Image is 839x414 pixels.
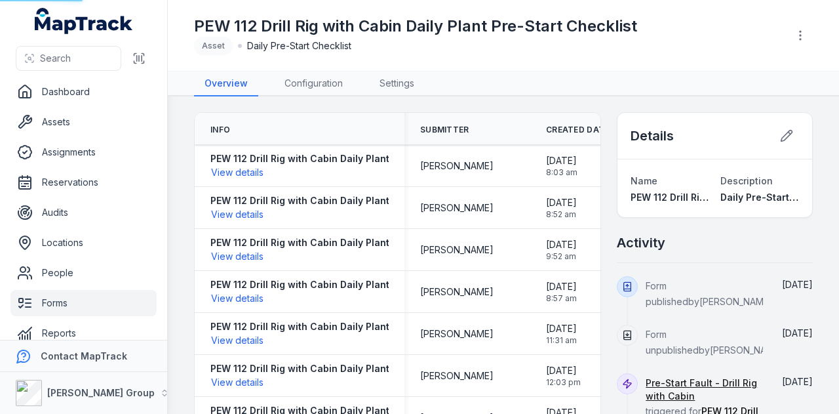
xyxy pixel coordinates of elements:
span: [PERSON_NAME] [420,159,494,173]
time: 17/07/2025, 11:31:54 am [546,322,577,346]
a: Configuration [274,72,353,96]
button: View details [210,249,264,264]
span: [DATE] [546,364,581,377]
a: Forms [10,290,157,316]
a: MapTrack [35,8,133,34]
span: 8:57 am [546,293,577,304]
div: Asset [194,37,233,55]
h2: Activity [617,234,665,252]
button: View details [210,207,264,222]
strong: PEW 112 Drill Rig with Cabin Daily Plant Pre-Start Checklist [210,278,482,291]
time: 01/08/2025, 8:03:39 am [782,376,813,387]
span: 8:03 am [546,167,577,178]
span: 12:03 pm [546,377,581,388]
a: Locations [10,230,157,256]
span: Created Date [546,125,610,135]
time: 01/08/2025, 8:03:39 am [546,154,577,178]
span: Submitter [420,125,469,135]
span: Form published by [PERSON_NAME] [646,280,773,307]
strong: PEW 112 Drill Rig with Cabin Daily Plant Pre-Start Checklist [210,236,482,249]
span: [PERSON_NAME] [420,327,494,341]
span: [DATE] [782,376,813,387]
time: 11/08/2025, 9:37:08 am [782,279,813,290]
span: 9:52 am [546,251,577,262]
a: Reservations [10,169,157,196]
time: 11/08/2025, 9:36:46 am [782,327,813,339]
span: [DATE] [546,280,577,293]
a: People [10,260,157,286]
button: View details [210,291,264,306]
span: [DATE] [546,238,577,251]
span: [PERSON_NAME] [420,285,494,299]
span: 8:52 am [546,209,577,220]
span: [PERSON_NAME] [420,369,494,383]
strong: PEW 112 Drill Rig with Cabin Daily Plant Pre-Start Checklist [210,362,482,375]
a: Pre-Start Fault - Drill Rig with Cabin [646,377,763,403]
span: Form unpublished by [PERSON_NAME] [646,329,783,356]
strong: Contact MapTrack [41,350,127,362]
time: 22/07/2025, 9:52:21 am [546,238,577,262]
span: [DATE] [782,279,813,290]
span: Description [720,175,773,186]
span: Info [210,125,230,135]
span: Search [40,52,71,65]
time: 18/07/2025, 8:57:54 am [546,280,577,304]
a: Assignments [10,139,157,165]
a: Overview [194,72,258,96]
span: [DATE] [546,154,577,167]
a: Dashboard [10,79,157,105]
span: [PERSON_NAME] [420,243,494,257]
a: Assets [10,109,157,135]
strong: [PERSON_NAME] Group [47,387,155,398]
span: Daily Pre-Start Checklist [247,39,351,52]
button: View details [210,375,264,390]
span: Daily Pre-Start Checklist [720,192,836,203]
a: Settings [369,72,425,96]
span: 11:31 am [546,335,577,346]
span: [PERSON_NAME] [420,201,494,215]
time: 10/07/2025, 12:03:32 pm [546,364,581,388]
time: 30/07/2025, 8:52:10 am [546,196,577,220]
strong: PEW 112 Drill Rig with Cabin Daily Plant Pre-Start Checklist [210,194,482,207]
span: [DATE] [546,196,577,209]
span: Name [631,175,657,186]
a: Reports [10,320,157,346]
span: [DATE] [546,322,577,335]
h1: PEW 112 Drill Rig with Cabin Daily Plant Pre-Start Checklist [194,16,637,37]
h2: Details [631,127,674,145]
strong: PEW 112 Drill Rig with Cabin Daily Plant Pre-Start Checklist [210,152,482,165]
a: Audits [10,199,157,226]
button: View details [210,333,264,348]
span: [DATE] [782,327,813,339]
strong: PEW 112 Drill Rig with Cabin Daily Plant Pre-Start Checklist [210,320,482,333]
button: Search [16,46,121,71]
button: View details [210,165,264,180]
